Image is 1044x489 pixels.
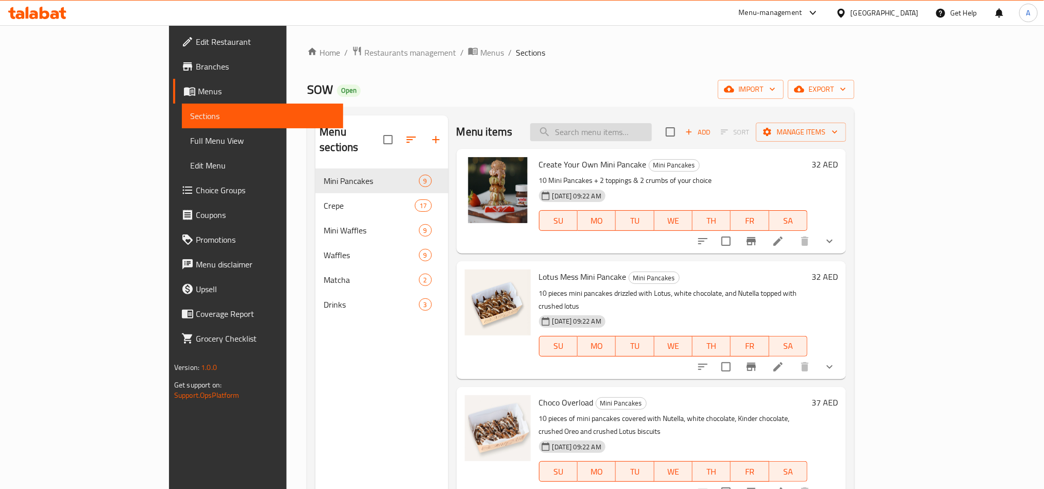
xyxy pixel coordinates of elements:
[465,395,531,461] img: Choco Overload
[823,235,836,247] svg: Show Choices
[659,339,688,353] span: WE
[460,46,464,59] li: /
[196,308,335,320] span: Coverage Report
[649,159,699,171] span: Mini Pancakes
[714,124,756,140] span: Select section first
[319,124,383,155] h2: Menu sections
[364,46,456,59] span: Restaurants management
[851,7,919,19] div: [GEOGRAPHIC_DATA]
[315,243,448,267] div: Waffles9
[173,203,343,227] a: Coupons
[173,277,343,301] a: Upsell
[508,46,512,59] li: /
[772,235,784,247] a: Edit menu item
[812,395,838,410] h6: 37 AED
[324,249,418,261] span: Waffles
[457,124,513,140] h2: Menu items
[190,159,335,172] span: Edit Menu
[756,123,846,142] button: Manage items
[582,464,612,479] span: MO
[174,389,240,402] a: Support.OpsPlatform
[196,209,335,221] span: Coupons
[173,54,343,79] a: Branches
[173,178,343,203] a: Choice Groups
[1026,7,1031,19] span: A
[201,361,217,374] span: 1.0.0
[337,86,361,95] span: Open
[539,174,807,187] p: 10 Mini Pancakes + 2 toppings & 2 crumbs of your choice
[616,336,654,357] button: TU
[419,275,431,285] span: 2
[739,229,764,254] button: Branch-specific-item
[324,199,415,212] div: Crepe
[596,397,647,410] div: Mini Pancakes
[726,83,776,96] span: import
[596,397,646,409] span: Mini Pancakes
[419,176,431,186] span: 9
[419,300,431,310] span: 3
[530,123,652,141] input: search
[620,213,650,228] span: TU
[352,46,456,59] a: Restaurants management
[681,124,714,140] button: Add
[419,175,432,187] div: items
[660,121,681,143] span: Select section
[654,461,693,482] button: WE
[480,46,504,59] span: Menus
[697,213,727,228] span: TH
[315,218,448,243] div: Mini Waffles9
[578,461,616,482] button: MO
[715,230,737,252] span: Select to update
[196,233,335,246] span: Promotions
[697,339,727,353] span: TH
[654,336,693,357] button: WE
[419,226,431,235] span: 9
[684,126,712,138] span: Add
[468,46,504,59] a: Menus
[182,104,343,128] a: Sections
[337,85,361,97] div: Open
[539,395,594,410] span: Choco Overload
[324,274,418,286] div: Matcha
[419,249,432,261] div: items
[307,46,854,59] nav: breadcrumb
[735,339,765,353] span: FR
[812,157,838,172] h6: 32 AED
[190,110,335,122] span: Sections
[718,80,784,99] button: import
[817,229,842,254] button: show more
[324,298,418,311] span: Drinks
[539,287,807,313] p: 10 pieces mini pancakes drizzled with Lotus, white chocolate, and Nutella topped with crushed lotus
[772,361,784,373] a: Edit menu item
[693,336,731,357] button: TH
[419,224,432,237] div: items
[315,164,448,321] nav: Menu sections
[173,79,343,104] a: Menus
[544,464,574,479] span: SU
[773,339,803,353] span: SA
[812,269,838,284] h6: 32 AED
[324,175,418,187] span: Mini Pancakes
[182,128,343,153] a: Full Menu View
[769,210,807,231] button: SA
[731,210,769,231] button: FR
[424,127,448,152] button: Add section
[399,127,424,152] span: Sort sections
[544,339,574,353] span: SU
[548,316,605,326] span: [DATE] 09:22 AM
[173,29,343,54] a: Edit Restaurant
[377,129,399,150] span: Select all sections
[693,210,731,231] button: TH
[659,464,688,479] span: WE
[693,461,731,482] button: TH
[419,298,432,311] div: items
[769,336,807,357] button: SA
[582,339,612,353] span: MO
[516,46,545,59] span: Sections
[196,258,335,271] span: Menu disclaimer
[315,267,448,292] div: Matcha2
[174,378,222,392] span: Get support on:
